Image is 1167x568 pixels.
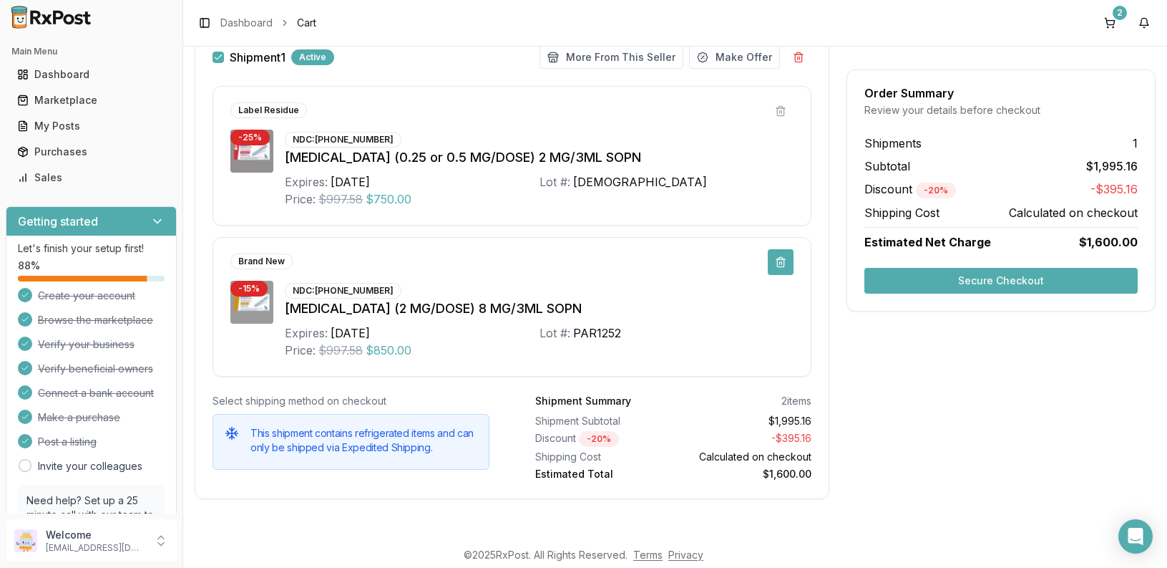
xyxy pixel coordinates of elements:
[297,16,316,30] span: Cart
[1118,519,1153,554] div: Open Intercom Messenger
[679,450,811,464] div: Calculated on checkout
[38,459,142,473] a: Invite your colleagues
[38,410,120,425] span: Make a purchase
[38,313,153,327] span: Browse the marketplace
[38,435,97,449] span: Post a listing
[1090,180,1138,198] span: -$395.16
[17,145,165,159] div: Purchases
[46,542,145,554] p: [EMAIL_ADDRESS][DOMAIN_NAME]
[6,140,177,163] button: Purchases
[864,204,939,221] span: Shipping Cost
[1098,11,1121,34] button: 2
[220,16,316,30] nav: breadcrumb
[366,191,411,208] span: $750.00
[17,93,165,107] div: Marketplace
[679,414,811,428] div: $1,995.16
[17,119,165,133] div: My Posts
[864,235,991,249] span: Estimated Net Charge
[539,46,683,69] button: More From This Seller
[230,254,293,269] div: Brand New
[535,450,668,464] div: Shipping Cost
[11,113,171,139] a: My Posts
[285,132,401,148] div: NDC: [PHONE_NUMBER]
[535,467,668,481] div: Estimated Total
[573,173,707,191] div: [DEMOGRAPHIC_DATA]
[230,102,307,118] div: Label Residue
[916,183,956,198] div: - 20 %
[230,130,273,173] img: Ozempic (0.25 or 0.5 MG/DOSE) 2 MG/3ML SOPN
[535,414,668,428] div: Shipment Subtotal
[6,6,97,29] img: RxPost Logo
[781,394,811,408] div: 2 items
[18,241,165,256] p: Let's finish your setup first!
[318,191,363,208] span: $997.58
[366,342,411,359] span: $850.00
[1113,6,1127,20] div: 2
[220,16,273,30] a: Dashboard
[26,494,156,536] p: Need help? Set up a 25 minute call with our team to set up.
[38,362,153,376] span: Verify beneficial owners
[331,173,370,191] div: [DATE]
[535,394,631,408] div: Shipment Summary
[679,467,811,481] div: $1,600.00
[11,165,171,191] a: Sales
[331,324,370,342] div: [DATE]
[11,87,171,113] a: Marketplace
[864,87,1138,99] div: Order Summary
[38,289,135,303] span: Create your account
[285,283,401,299] div: NDC: [PHONE_NUMBER]
[1133,135,1138,152] span: 1
[230,130,270,145] div: - 25 %
[1079,234,1138,251] span: $1,600.00
[579,431,619,447] div: - 20 %
[11,139,171,165] a: Purchases
[1086,158,1138,175] span: $1,995.16
[864,158,910,175] span: Subtotal
[11,62,171,87] a: Dashboard
[864,182,956,196] span: Discount
[285,173,328,191] div: Expires:
[46,528,145,542] p: Welcome
[11,46,171,57] h2: Main Menu
[250,426,477,455] h5: This shipment contains refrigerated items and can only be shipped via Expedited Shipping.
[38,337,135,352] span: Verify your business
[535,431,668,447] div: Discount
[17,67,165,82] div: Dashboard
[1009,204,1138,221] span: Calculated on checkout
[17,170,165,185] div: Sales
[18,213,98,230] h3: Getting started
[6,63,177,86] button: Dashboard
[679,431,811,447] div: - $395.16
[38,386,154,400] span: Connect a bank account
[539,173,570,191] div: Lot #:
[18,259,40,273] span: 88 %
[285,191,316,208] div: Price:
[668,549,703,561] a: Privacy
[230,281,273,324] img: Ozempic (2 MG/DOSE) 8 MG/3ML SOPN
[864,103,1138,117] div: Review your details before checkout
[285,299,794,319] div: [MEDICAL_DATA] (2 MG/DOSE) 8 MG/3ML SOPN
[213,394,489,408] div: Select shipping method on checkout
[633,549,663,561] a: Terms
[285,324,328,342] div: Expires:
[864,268,1138,294] button: Secure Checkout
[864,135,922,152] span: Shipments
[285,148,794,168] div: [MEDICAL_DATA] (0.25 or 0.5 MG/DOSE) 2 MG/3ML SOPN
[285,342,316,359] div: Price:
[6,89,177,112] button: Marketplace
[573,324,621,342] div: PAR1252
[689,46,780,69] button: Make Offer
[6,166,177,189] button: Sales
[230,52,285,63] label: Shipment 1
[14,529,37,552] img: User avatar
[539,324,570,342] div: Lot #:
[6,115,177,138] button: My Posts
[318,342,363,359] span: $997.58
[291,49,334,65] div: Active
[230,281,268,297] div: - 15 %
